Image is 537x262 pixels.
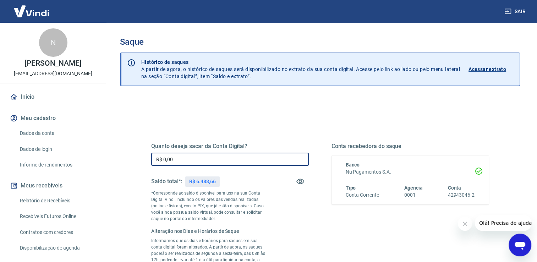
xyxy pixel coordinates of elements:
p: R$ 6.488,66 [189,178,215,185]
button: Meus recebíveis [9,178,98,193]
a: Dados da conta [17,126,98,141]
img: Vindi [9,0,55,22]
p: *Corresponde ao saldo disponível para uso na sua Conta Digital Vindi. Incluindo os valores das ve... [151,190,269,222]
a: Informe de rendimentos [17,158,98,172]
a: Contratos com credores [17,225,98,240]
p: Acessar extrato [468,66,506,73]
a: Recebíveis Futuros Online [17,209,98,224]
p: A partir de agora, o histórico de saques será disponibilizado no extrato da sua conta digital. Ac... [141,59,460,80]
span: Conta [448,185,461,191]
a: Início [9,89,98,105]
button: Meu cadastro [9,110,98,126]
h5: Conta recebedora do saque [331,143,489,150]
span: Banco [346,162,360,168]
h3: Saque [120,37,520,47]
p: Histórico de saques [141,59,460,66]
h5: Quanto deseja sacar da Conta Digital? [151,143,309,150]
a: Disponibilização de agenda [17,241,98,255]
h6: 42943046-2 [448,191,475,199]
p: [EMAIL_ADDRESS][DOMAIN_NAME] [14,70,92,77]
p: [PERSON_NAME] [24,60,81,67]
iframe: Botão para abrir a janela de mensagens [509,234,531,256]
h5: Saldo total*: [151,178,182,185]
h6: Nu Pagamentos S.A. [346,168,475,176]
h6: 0001 [404,191,423,199]
span: Agência [404,185,423,191]
iframe: Mensagem da empresa [475,215,531,231]
a: Acessar extrato [468,59,514,80]
a: Dados de login [17,142,98,157]
span: Tipo [346,185,356,191]
a: Relatório de Recebíveis [17,193,98,208]
div: N [39,28,67,57]
iframe: Fechar mensagem [458,217,472,231]
button: Sair [503,5,528,18]
h6: Alteração nos Dias e Horários de Saque [151,228,269,235]
span: Olá! Precisa de ajuda? [4,5,60,11]
h6: Conta Corrente [346,191,379,199]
